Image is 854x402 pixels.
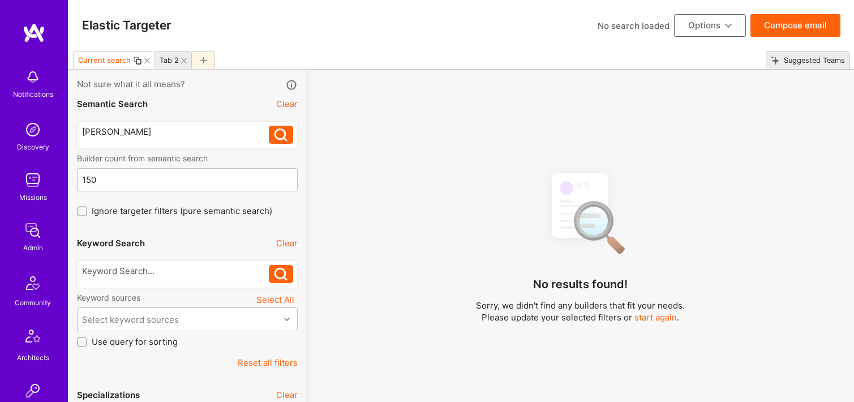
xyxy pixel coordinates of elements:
span: Use query for sorting [92,336,178,348]
button: Clear [276,98,298,110]
span: Not sure what it all means? [77,78,185,91]
button: Compose email [750,14,840,37]
h4: No results found! [533,277,628,291]
img: teamwork [22,169,44,191]
button: Reset all filters [238,357,298,369]
i: icon ArrowDownBlack [725,23,732,29]
i: icon SuggestedTeamsInactive [771,56,779,65]
div: No search loaded [598,20,670,32]
label: Builder count from semantic search [77,153,298,164]
img: discovery [22,118,44,141]
button: Options [674,14,746,37]
div: Tab 2 [160,56,179,65]
p: Sorry, we didn't find any builders that fit your needs. [476,300,685,311]
img: logo [23,23,45,43]
div: Suggested Teams [779,52,845,69]
button: start again [634,311,677,323]
i: icon Copy [133,56,142,65]
div: Discovery [17,141,49,153]
img: bell [22,66,44,88]
img: No Results [532,163,628,262]
label: Keyword sources [77,292,140,303]
div: Community [15,297,51,309]
div: Admin [23,242,43,254]
div: Missions [19,191,47,203]
i: icon Search [274,129,287,142]
div: Semantic Search [77,98,148,110]
div: Keyword Search [77,237,145,249]
span: Ignore targeter filters (pure semantic search) [92,205,272,217]
i: icon Plus [200,57,207,63]
img: Invite [22,379,44,402]
button: Clear [276,237,298,249]
div: Select keyword sources [82,314,179,326]
i: icon Chevron [284,317,290,322]
div: Notifications [13,88,53,100]
div: Current search [78,56,131,65]
i: icon Info [285,79,298,92]
img: Community [19,270,46,297]
button: Clear [276,389,298,401]
button: Select All [253,292,298,307]
p: Please update your selected filters or . [476,311,685,323]
i: icon Close [144,58,150,63]
div: Architects [17,352,49,363]
h3: Elastic Targeter [82,18,171,32]
img: admin teamwork [22,219,44,242]
div: Specializations [77,389,140,401]
i: icon Close [181,58,187,63]
div: [PERSON_NAME] [82,126,269,138]
img: Architects [19,324,46,352]
i: icon Search [274,268,287,281]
